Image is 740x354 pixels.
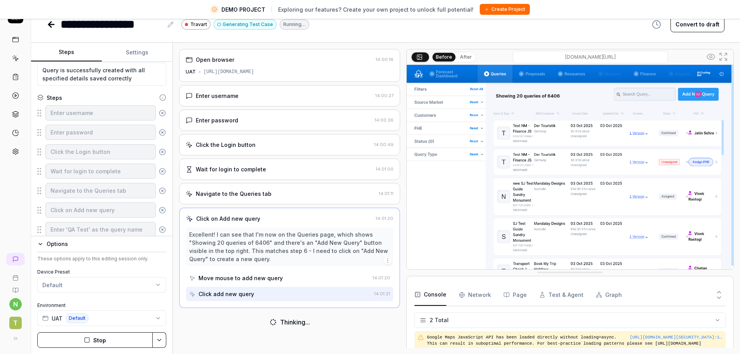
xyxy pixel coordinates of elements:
time: 14:00:36 [374,117,394,123]
time: 14:01:00 [376,166,394,172]
button: Console [414,284,446,306]
div: Click add new query [198,290,254,298]
a: Travart [181,19,211,30]
button: Show all interative elements [705,51,717,63]
div: Steps [47,94,62,102]
button: Remove step [156,144,169,160]
time: 14:01:11 [379,191,394,196]
div: Click on Add new query [196,214,260,223]
div: Suggestions [37,124,166,141]
button: Create Project [480,4,530,15]
button: Remove step [156,164,169,179]
button: After [457,53,475,61]
button: Page [503,284,527,306]
div: Excellent! I can see that I'm now on the Queries page, which shows "Showing 20 queries of 6406" a... [189,230,390,263]
button: Stop [37,332,153,348]
div: Enter password [196,116,238,124]
div: Running… [280,19,309,30]
button: [URL][DOMAIN_NAME][SECURITY_DATA]:1423:287 [629,334,723,341]
pre: Google Maps JavaScript API has been loaded directly without loading=async. This can result in sub... [427,334,723,347]
span: T [9,317,22,329]
span: DEMO PROJECT [221,5,265,14]
div: Wait for login to complete [196,165,266,173]
div: UAT [186,68,196,75]
button: Remove step [156,125,169,140]
button: Click add new query14:01:21 [186,287,393,301]
label: Environment [37,302,166,309]
a: New conversation [6,253,25,265]
div: Suggestions [37,183,166,199]
time: 14:00:27 [375,93,394,98]
button: Remove step [156,222,169,237]
div: Open browser [196,56,234,64]
time: 14:00:16 [376,57,394,62]
div: Suggestions [37,221,166,238]
time: 14:00:49 [374,142,394,147]
span: UAT [52,314,63,323]
span: Default [66,313,89,323]
button: Remove step [156,105,169,121]
button: Default [37,277,166,293]
div: Thinking... [280,317,310,327]
div: Navigate to the Queries tab [196,190,272,198]
div: Suggestions [37,144,166,160]
button: Test & Agent [539,284,583,306]
button: Open in full screen [717,51,730,63]
div: Click the Login button [196,141,256,149]
img: Screenshot [407,65,733,269]
time: 14:01:21 [374,291,390,296]
button: Settings [102,43,172,62]
span: Travart [190,21,207,28]
span: Exploring our features? Create your own project to unlock full potential! [278,5,474,14]
div: Options [47,239,166,249]
button: Graph [596,284,622,306]
button: n [9,298,22,310]
div: Enter username [196,92,239,100]
a: Documentation [3,281,28,293]
button: Network [459,284,491,306]
time: 14:01:20 [376,216,393,221]
div: Suggestions [37,202,166,218]
button: Move mouse to add new query14:01:20 [186,271,393,285]
button: UATDefault [37,310,166,326]
div: Suggestions [37,105,166,121]
button: Remove step [156,202,169,218]
div: These options apply to this editing session only. [37,255,166,262]
button: View version history [647,17,666,32]
button: Generating Test Case [214,19,277,30]
div: Move mouse to add new query [198,274,283,282]
button: T [3,310,28,331]
button: Before [432,52,455,61]
button: Steps [31,43,102,62]
time: 14:01:20 [373,275,390,281]
div: Suggestions [37,163,166,180]
a: Book a call with us [3,269,28,281]
div: [URL][DOMAIN_NAME] [204,68,254,75]
button: Remove step [156,183,169,199]
label: Device Preset [37,269,166,276]
div: [URL][DOMAIN_NAME][SECURITY_DATA] : 1423 : 287 [629,334,723,341]
div: Default [42,281,63,289]
button: Options [37,239,166,249]
button: Convert to draft [670,17,724,32]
